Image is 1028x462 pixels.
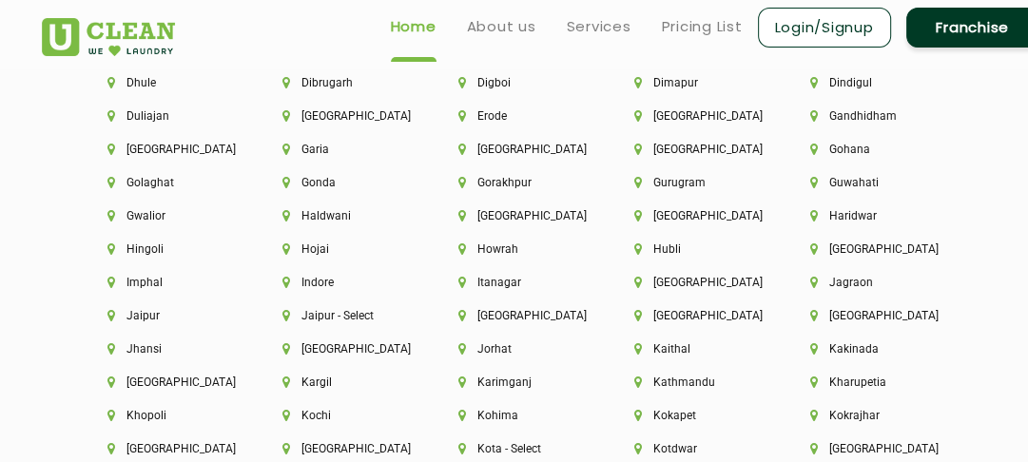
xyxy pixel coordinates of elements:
li: Guwahati [810,176,921,189]
img: UClean Laundry and Dry Cleaning [42,18,176,56]
li: [GEOGRAPHIC_DATA] [282,109,394,123]
a: Pricing List [662,15,743,38]
li: Duliajan [107,109,219,123]
li: Dibrugarh [282,76,394,89]
li: Kochi [282,409,394,422]
li: Digboi [458,76,570,89]
li: [GEOGRAPHIC_DATA] [107,442,219,455]
li: Karimganj [458,375,570,389]
li: Kharupetia [810,375,921,389]
li: Haldwani [282,209,394,222]
li: Khopoli [107,409,219,422]
li: Kokrajhar [810,409,921,422]
li: [GEOGRAPHIC_DATA] [810,242,921,256]
li: [GEOGRAPHIC_DATA] [458,309,570,322]
li: Itanagar [458,276,570,289]
li: Gorakhpur [458,176,570,189]
li: Gurugram [634,176,746,189]
li: [GEOGRAPHIC_DATA] [282,442,394,455]
li: Dimapur [634,76,746,89]
li: Gwalior [107,209,219,222]
li: Erode [458,109,570,123]
li: [GEOGRAPHIC_DATA] [634,143,746,156]
li: Kaithal [634,342,746,356]
li: Jagraon [810,276,921,289]
li: Hubli [634,242,746,256]
li: Dindigul [810,76,921,89]
li: Indore [282,276,394,289]
li: Kargil [282,375,394,389]
a: Login/Signup [758,8,891,48]
li: [GEOGRAPHIC_DATA] [282,342,394,356]
a: About us [467,15,536,38]
li: [GEOGRAPHIC_DATA] [810,309,921,322]
li: Golaghat [107,176,219,189]
li: Kota - Select [458,442,570,455]
li: [GEOGRAPHIC_DATA] [107,375,219,389]
li: Jhansi [107,342,219,356]
li: Gohana [810,143,921,156]
li: Gonda [282,176,394,189]
li: Kotdwar [634,442,746,455]
li: [GEOGRAPHIC_DATA] [634,309,746,322]
li: Hingoli [107,242,219,256]
li: Kakinada [810,342,921,356]
li: Jaipur - Select [282,309,394,322]
li: [GEOGRAPHIC_DATA] [634,276,746,289]
li: [GEOGRAPHIC_DATA] [458,143,570,156]
li: Hojai [282,242,394,256]
li: Garia [282,143,394,156]
li: Gandhidham [810,109,921,123]
li: Haridwar [810,209,921,222]
a: Home [391,15,436,38]
li: Jaipur [107,309,219,322]
li: Kohima [458,409,570,422]
a: Services [567,15,631,38]
li: Kathmandu [634,375,746,389]
li: Dhule [107,76,219,89]
li: Jorhat [458,342,570,356]
li: [GEOGRAPHIC_DATA] [107,143,219,156]
li: Imphal [107,276,219,289]
li: [GEOGRAPHIC_DATA] [634,109,746,123]
li: [GEOGRAPHIC_DATA] [810,442,921,455]
li: Kokapet [634,409,746,422]
li: Howrah [458,242,570,256]
li: [GEOGRAPHIC_DATA] [458,209,570,222]
li: [GEOGRAPHIC_DATA] [634,209,746,222]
